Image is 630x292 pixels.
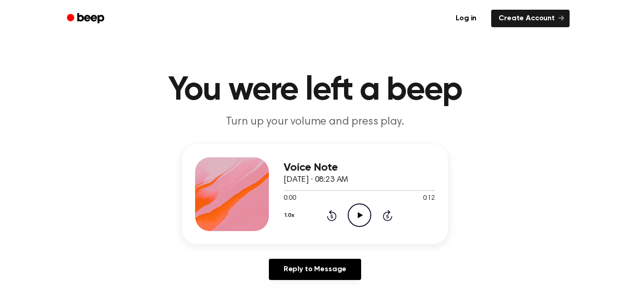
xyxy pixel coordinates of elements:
[60,10,113,28] a: Beep
[284,161,435,174] h3: Voice Note
[284,208,297,223] button: 1.0x
[491,10,570,27] a: Create Account
[138,114,492,130] p: Turn up your volume and press play.
[446,8,486,29] a: Log in
[284,176,348,184] span: [DATE] · 08:23 AM
[284,194,296,203] span: 0:00
[79,74,551,107] h1: You were left a beep
[423,194,435,203] span: 0:12
[269,259,361,280] a: Reply to Message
